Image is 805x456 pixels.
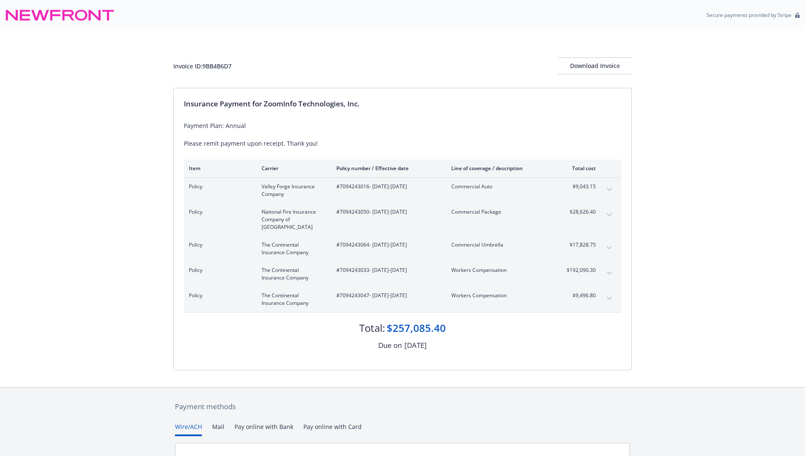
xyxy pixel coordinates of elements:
div: [DATE] [404,340,427,351]
span: The Continental Insurance Company [262,292,323,307]
button: Pay online with Bank [235,422,293,436]
span: Policy [189,292,248,299]
div: PolicyThe Continental Insurance Company#7094243064- [DATE]-[DATE]Commercial Umbrella$17,828.75exp... [184,236,621,261]
button: Wire/ACH [175,422,202,436]
span: Commercial Auto [451,183,551,190]
p: Secure payments provided by Stripe [707,11,791,19]
div: Insurance Payment for ZoomInfo Technologies, Inc. [184,98,621,109]
div: Payment methods [175,401,630,412]
span: $192,090.30 [564,266,596,274]
span: #7094243050 - [DATE]-[DATE] [336,208,438,216]
span: The Continental Insurance Company [262,266,323,282]
div: PolicyValley Forge Insurance Company#7094243016- [DATE]-[DATE]Commercial Auto$9,043.15expand content [184,178,621,203]
span: Workers Compensation [451,292,551,299]
button: expand content [603,266,616,280]
span: Policy [189,183,248,190]
div: Line of coverage / description [451,165,551,172]
button: Pay online with Card [303,422,362,436]
div: Download Invoice [558,58,632,74]
span: The Continental Insurance Company [262,241,323,256]
div: PolicyNational Fire Insurance Company of [GEOGRAPHIC_DATA]#7094243050- [DATE]-[DATE]Commercial Pa... [184,203,621,236]
div: Invoice ID: 9BB4B6D7 [173,62,232,71]
button: expand content [603,241,616,255]
div: Total cost [564,165,596,172]
span: #7094243033 - [DATE]-[DATE] [336,266,438,274]
span: National Fire Insurance Company of [GEOGRAPHIC_DATA] [262,208,323,231]
button: expand content [603,292,616,305]
div: Item [189,165,248,172]
span: Valley Forge Insurance Company [262,183,323,198]
div: PolicyThe Continental Insurance Company#7094243047- [DATE]-[DATE]Workers Compensation$9,496.80exp... [184,287,621,312]
span: Workers Compensation [451,266,551,274]
button: expand content [603,208,616,222]
span: #7094243016 - [DATE]-[DATE] [336,183,438,190]
button: expand content [603,183,616,196]
span: $28,626.40 [564,208,596,216]
span: #7094243047 - [DATE]-[DATE] [336,292,438,299]
span: Commercial Umbrella [451,241,551,249]
span: #7094243064 - [DATE]-[DATE] [336,241,438,249]
span: Policy [189,241,248,249]
div: $257,085.40 [387,321,446,335]
span: $17,828.75 [564,241,596,249]
div: PolicyThe Continental Insurance Company#7094243033- [DATE]-[DATE]Workers Compensation$192,090.30e... [184,261,621,287]
span: $9,043.15 [564,183,596,190]
span: Policy [189,266,248,274]
div: Carrier [262,165,323,172]
button: Mail [212,422,224,436]
div: Payment Plan: Annual Please remit payment upon receipt. Thank you! [184,121,621,148]
div: Total: [359,321,385,335]
span: $9,496.80 [564,292,596,299]
span: Policy [189,208,248,216]
div: Due on [378,340,402,351]
div: Policy number / Effective date [336,165,438,172]
span: Commercial Package [451,208,551,216]
button: Download Invoice [558,57,632,74]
